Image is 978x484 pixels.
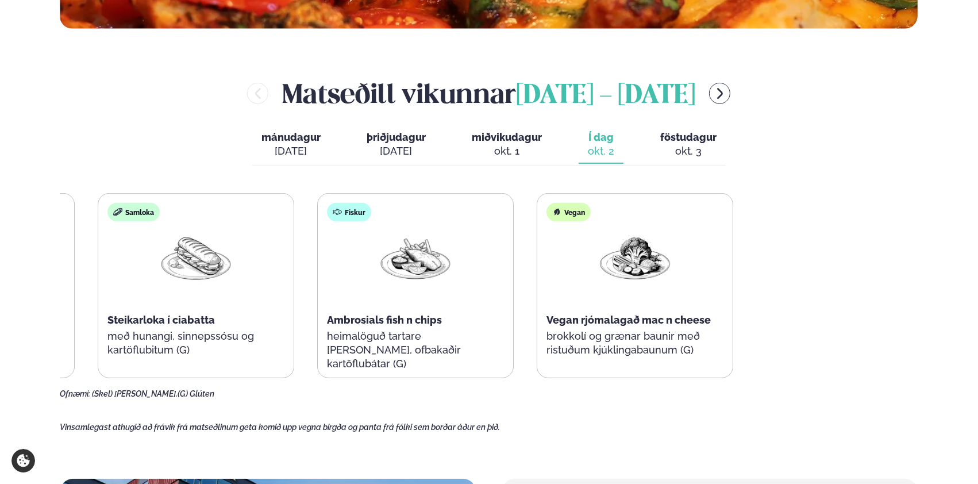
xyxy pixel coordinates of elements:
button: föstudagur okt. 3 [651,126,726,164]
div: Samloka [107,203,160,221]
p: brokkolí og grænar baunir með ristuðum kjúklingabaunum (G) [546,329,723,357]
img: sandwich-new-16px.svg [113,208,122,217]
img: Vegan.svg [552,208,561,217]
img: Vegan.png [598,231,672,284]
div: Fiskur [327,203,371,221]
div: okt. 3 [660,144,717,158]
div: okt. 2 [588,144,614,158]
div: Vegan [546,203,591,221]
a: Cookie settings [11,449,35,473]
div: okt. 1 [472,144,542,158]
span: Steikarloka í ciabatta [107,314,215,326]
img: Panini.png [159,231,233,284]
div: [DATE] [367,144,426,158]
span: þriðjudagur [367,131,426,143]
span: Ambrosials fish n chips [327,314,442,326]
span: föstudagur [660,131,717,143]
span: Vinsamlegast athugið að frávik frá matseðlinum geta komið upp vegna birgða og panta frá fólki sem... [60,422,500,432]
p: heimalöguð tartare [PERSON_NAME], ofbakaðir kartöflubátar (G) [327,329,504,371]
button: miðvikudagur okt. 1 [463,126,551,164]
span: miðvikudagur [472,131,542,143]
button: menu-btn-left [247,83,268,104]
img: fish.svg [333,208,342,217]
img: Fish-Chips.png [379,231,452,284]
button: mánudagur [DATE] [252,126,330,164]
span: [DATE] - [DATE] [516,83,695,109]
button: menu-btn-right [709,83,730,104]
button: þriðjudagur [DATE] [357,126,435,164]
span: Vegan rjómalagað mac n cheese [546,314,711,326]
p: með hunangi, sinnepssósu og kartöflubitum (G) [107,329,284,357]
span: mánudagur [261,131,321,143]
div: [DATE] [261,144,321,158]
button: Í dag okt. 2 [579,126,623,164]
span: (Skel) [PERSON_NAME], [93,389,178,398]
h2: Matseðill vikunnar [282,75,695,112]
span: Í dag [588,130,614,144]
span: (G) Glúten [178,389,215,398]
span: Ofnæmi: [60,389,91,398]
